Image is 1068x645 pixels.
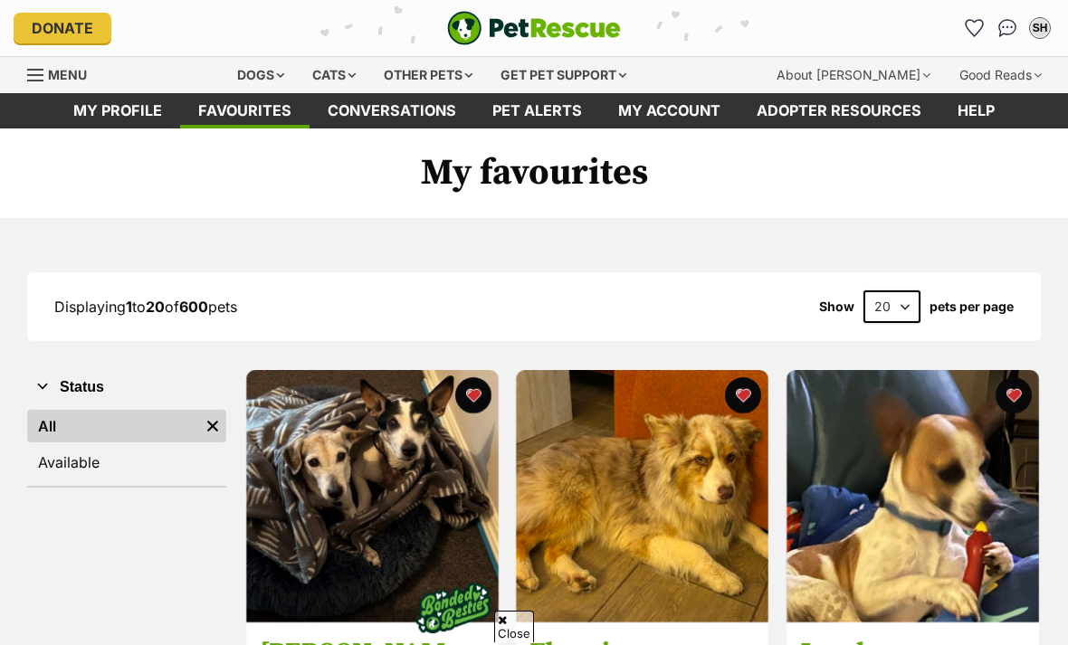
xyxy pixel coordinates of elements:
span: Displaying to of pets [54,298,237,316]
img: Flynnigan [516,370,768,622]
label: pets per page [930,299,1014,314]
div: About [PERSON_NAME] [764,57,943,93]
strong: 20 [146,298,165,316]
a: Available [27,446,226,479]
button: Status [27,375,226,399]
div: Good Reads [947,57,1054,93]
button: favourite [455,377,491,413]
strong: 600 [179,298,208,316]
a: Favourites [180,93,310,128]
a: Help [939,93,1013,128]
div: Cats [300,57,368,93]
a: Conversations [993,14,1022,43]
button: My account [1025,14,1054,43]
strong: 1 [126,298,132,316]
span: Menu [48,67,87,82]
a: All [27,410,199,442]
a: conversations [310,93,474,128]
a: Pet alerts [474,93,600,128]
a: Donate [14,13,111,43]
div: Other pets [371,57,485,93]
img: Ruby and Vincent Silvanus [246,370,499,622]
ul: Account quick links [960,14,1054,43]
a: My account [600,93,739,128]
a: My profile [55,93,180,128]
div: SH [1031,19,1049,37]
img: Lurch [787,370,1039,622]
button: favourite [726,377,762,413]
a: Menu [27,57,100,90]
div: Status [27,406,226,486]
div: Get pet support [488,57,639,93]
img: logo-e224e6f780fb5917bec1dbf3a21bbac754714ae5b6737aabdf751b685950b380.svg [447,11,621,45]
button: favourite [996,377,1032,413]
span: Show [819,299,854,314]
img: chat-41dd97257d64d25036548639549fe6c8038ab92f7586957e7f3b1b290dea8141.svg [998,19,1017,37]
a: Favourites [960,14,989,43]
span: Close [494,611,534,642]
a: PetRescue [447,11,621,45]
a: Adopter resources [739,93,939,128]
a: Remove filter [199,410,226,442]
div: Dogs [224,57,297,93]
